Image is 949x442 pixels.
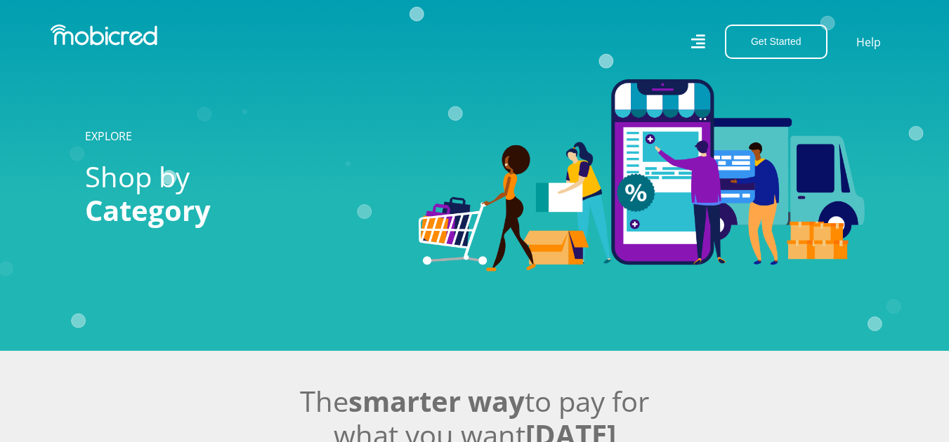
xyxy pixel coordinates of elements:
a: EXPLORE [85,128,132,144]
h2: Shop by [85,160,398,227]
span: Category [85,191,211,229]
img: Categories [419,79,865,272]
a: Help [856,33,882,51]
span: smarter way [348,382,525,420]
img: Mobicred [51,25,157,46]
button: Get Started [725,25,827,59]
